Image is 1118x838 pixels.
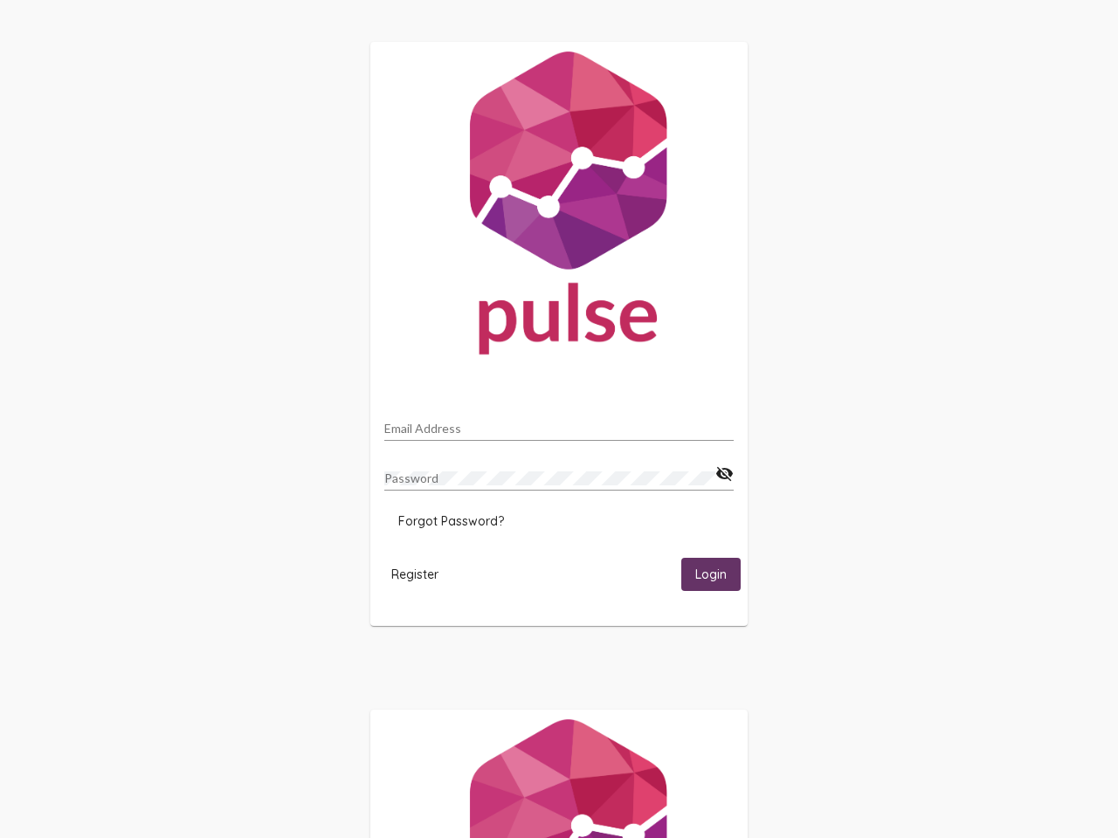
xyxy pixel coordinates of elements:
button: Register [377,558,452,590]
span: Register [391,567,438,582]
mat-icon: visibility_off [715,464,734,484]
span: Forgot Password? [398,513,504,529]
span: Login [695,567,727,583]
button: Forgot Password? [384,505,518,537]
button: Login [681,558,741,590]
img: Pulse For Good Logo [370,42,748,372]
